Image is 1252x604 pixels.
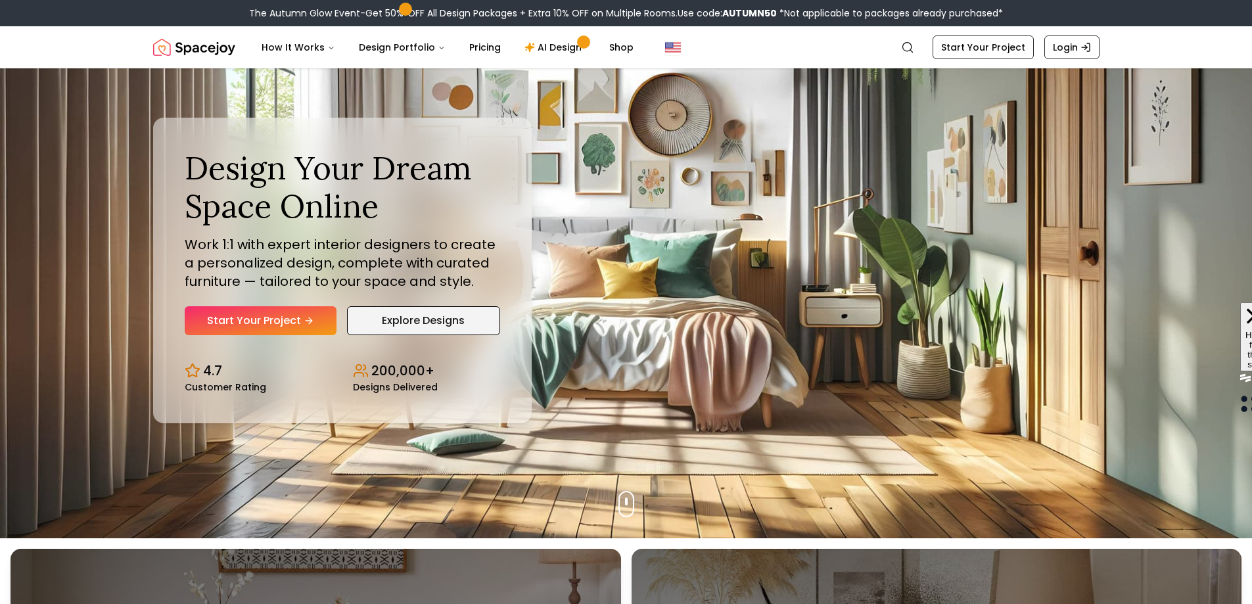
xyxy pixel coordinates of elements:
img: Spacejoy Logo [153,34,235,60]
button: How It Works [251,34,346,60]
div: Design stats [185,351,500,392]
a: Explore Designs [347,306,500,335]
p: 200,000+ [371,361,434,380]
button: Design Portfolio [348,34,456,60]
nav: Main [251,34,644,60]
a: Login [1044,35,1100,59]
a: Start Your Project [185,306,336,335]
h1: Design Your Dream Space Online [185,149,500,225]
div: The Autumn Glow Event-Get 50% OFF All Design Packages + Extra 10% OFF on Multiple Rooms. [249,7,1003,20]
span: Use code: [678,7,777,20]
a: Pricing [459,34,511,60]
a: AI Design [514,34,596,60]
b: AUTUMN50 [722,7,777,20]
span: *Not applicable to packages already purchased* [777,7,1003,20]
small: Designs Delivered [353,383,438,392]
nav: Global [153,26,1100,68]
a: Shop [599,34,644,60]
small: Customer Rating [185,383,266,392]
a: Spacejoy [153,34,235,60]
a: Start Your Project [933,35,1034,59]
p: Work 1:1 with expert interior designers to create a personalized design, complete with curated fu... [185,235,500,290]
img: United States [665,39,681,55]
p: 4.7 [203,361,222,380]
